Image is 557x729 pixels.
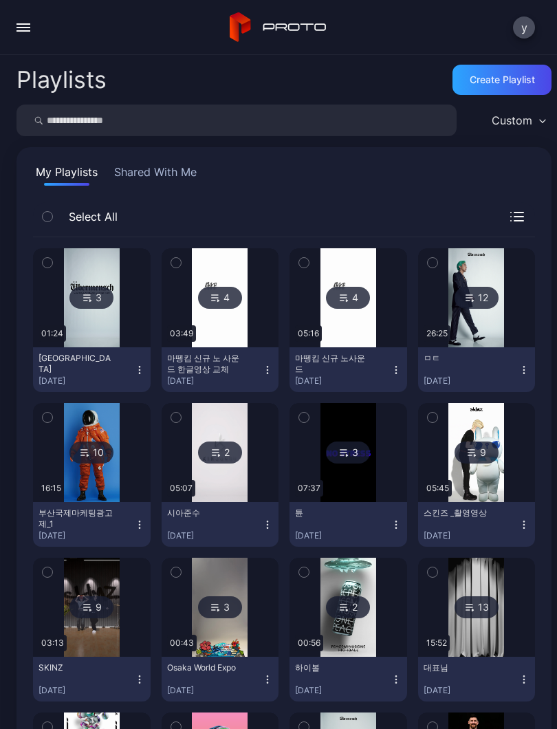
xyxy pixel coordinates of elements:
button: Shared With Me [111,164,199,186]
div: 마뗑킴 신규 노 사운드 한글영상 교체 [167,353,243,375]
button: 스킨즈 _촬영영상[DATE] [418,502,536,547]
button: y [513,17,535,39]
h2: Playlists [17,67,107,92]
div: 오사카 [39,353,114,375]
button: Osaka World Expo[DATE] [162,657,279,701]
div: 스킨즈 _촬영영상 [424,508,499,519]
div: 부산국제마케팅광고제_1 [39,508,114,530]
div: 2 [198,442,242,464]
div: 05:07 [167,480,195,497]
div: 03:49 [167,325,196,342]
div: 03:13 [39,635,67,651]
div: 2 [326,596,370,618]
div: 07:37 [295,480,323,497]
div: 4 [326,287,370,309]
button: Create Playlist [452,65,551,95]
div: [DATE] [39,685,134,696]
div: 16:15 [39,480,64,497]
button: 대표님[DATE] [418,657,536,701]
div: [DATE] [424,376,519,387]
div: 05:45 [424,480,452,497]
button: My Playlists [33,164,100,186]
div: ㅁㅌ [424,353,499,364]
div: [DATE] [167,530,263,541]
div: 9 [69,596,113,618]
div: 15:52 [424,635,450,651]
div: 대표님 [424,662,499,673]
div: [DATE] [39,376,134,387]
div: Osaka World Expo [167,662,243,673]
div: 13 [455,596,499,618]
div: 12 [455,287,499,309]
div: 26:25 [424,325,450,342]
div: 4 [198,287,242,309]
div: 마뗑킴 신규 노사운드 [295,353,371,375]
button: 튠[DATE] [290,502,407,547]
div: [DATE] [167,685,263,696]
div: 05:16 [295,325,322,342]
div: SKINZ [39,662,114,673]
div: 00:56 [295,635,323,651]
div: 00:43 [167,635,197,651]
div: [DATE] [167,376,263,387]
button: 마뗑킴 신규 노 사운드 한글영상 교체[DATE] [162,347,279,392]
div: 시아준수 [167,508,243,519]
div: [DATE] [424,530,519,541]
div: [DATE] [39,530,134,541]
div: 01:24 [39,325,66,342]
div: 3 [326,442,370,464]
div: 3 [69,287,113,309]
div: 10 [69,442,113,464]
span: Select All [62,208,118,225]
button: 하이볼[DATE] [290,657,407,701]
div: Custom [492,113,532,127]
div: [DATE] [295,685,391,696]
div: [DATE] [295,530,391,541]
div: 9 [455,442,499,464]
button: 마뗑킴 신규 노사운드[DATE] [290,347,407,392]
button: 부산국제마케팅광고제_1[DATE] [33,502,151,547]
div: Create Playlist [470,74,535,85]
div: 3 [198,596,242,618]
div: [DATE] [424,685,519,696]
div: [DATE] [295,376,391,387]
button: SKINZ[DATE] [33,657,151,701]
button: ㅁㅌ[DATE] [418,347,536,392]
button: 시아준수[DATE] [162,502,279,547]
button: [GEOGRAPHIC_DATA][DATE] [33,347,151,392]
div: 튠 [295,508,371,519]
div: 하이볼 [295,662,371,673]
button: Custom [485,105,551,136]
